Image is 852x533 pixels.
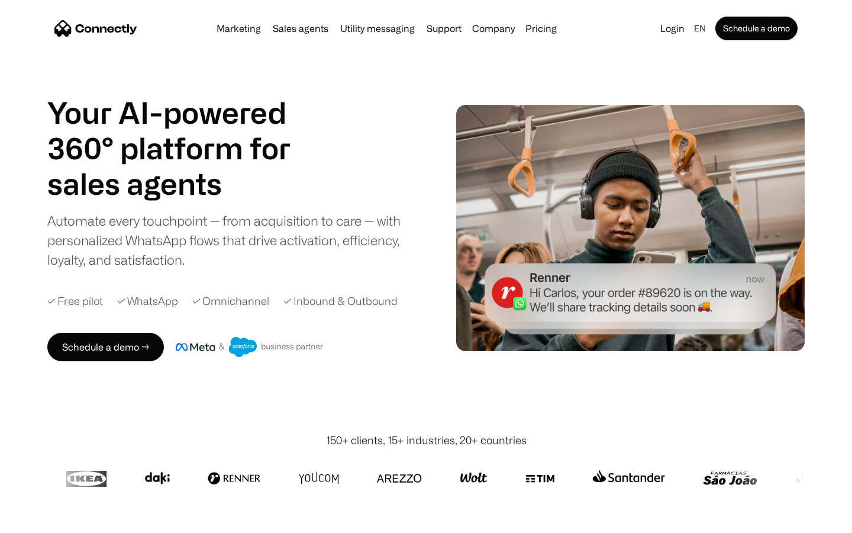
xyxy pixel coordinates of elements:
[47,333,164,361] a: Schedule a demo →
[47,166,319,201] h1: sales agents
[24,512,71,529] ul: Language list
[656,20,689,37] a: Login
[212,24,266,33] a: Marketing
[117,293,178,309] div: ✓ WhatsApp
[715,17,798,40] a: Schedule a demo
[12,511,71,529] aside: Language selected: English
[268,24,333,33] a: Sales agents
[283,293,398,309] div: ✓ Inbound & Outbound
[521,24,561,33] a: Pricing
[335,24,419,33] a: Utility messaging
[192,293,269,309] div: ✓ Omnichannel
[326,432,527,448] div: 150+ clients, 15+ industries, 20+ countries
[422,24,466,33] a: Support
[472,20,515,37] div: Company
[47,95,319,166] h1: Your AI-powered 360° platform for
[47,211,420,269] div: Automate every touchpoint — from acquisition to care — with personalized WhatsApp flows that driv...
[694,20,706,37] div: en
[176,337,324,357] img: Meta and Salesforce business partner badge.
[47,293,103,309] div: ✓ Free pilot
